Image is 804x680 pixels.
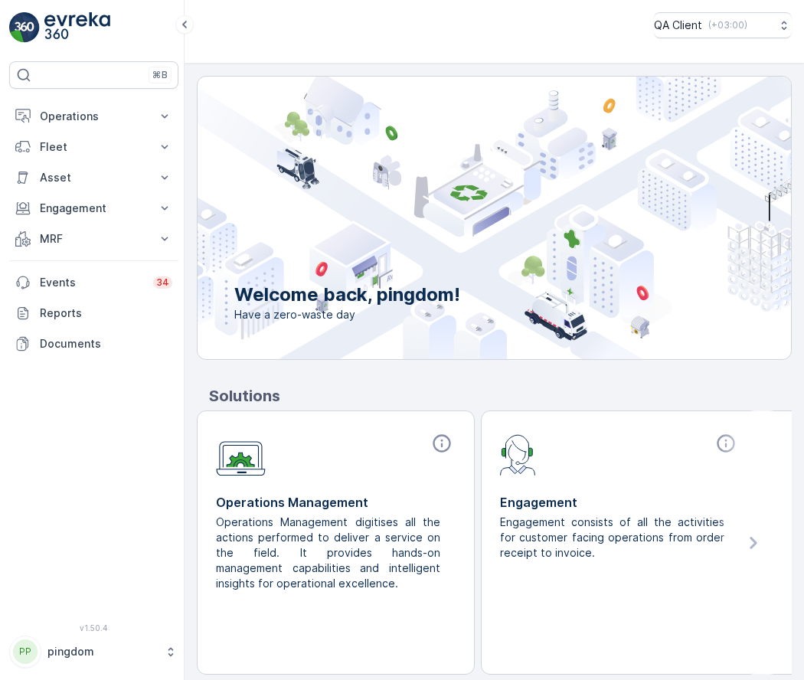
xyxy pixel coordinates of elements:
p: QA Client [654,18,702,33]
span: Have a zero-waste day [234,307,460,322]
img: module-icon [500,433,536,476]
p: ⌘B [152,69,168,81]
p: Engagement [500,493,740,512]
button: Fleet [9,132,178,162]
p: MRF [40,231,148,247]
button: Operations [9,101,178,132]
button: QA Client(+03:00) [654,12,792,38]
p: 34 [156,276,169,289]
span: v 1.50.4 [9,623,178,633]
a: Events34 [9,267,178,298]
p: pingdom [47,644,157,659]
p: Operations Management [216,493,456,512]
img: logo_light-DOdMpM7g.png [44,12,110,43]
p: Engagement consists of all the activities for customer facing operations from order receipt to in... [500,515,727,561]
div: PP [13,639,38,664]
p: Documents [40,336,172,351]
p: Operations [40,109,148,124]
p: Solutions [209,384,792,407]
p: Fleet [40,139,148,155]
img: city illustration [129,77,791,359]
button: PPpingdom [9,636,178,668]
p: Operations Management digitises all the actions performed to deliver a service on the field. It p... [216,515,443,591]
button: Engagement [9,193,178,224]
img: module-icon [216,433,266,476]
p: ( +03:00 ) [708,19,747,31]
p: Events [40,275,144,290]
button: MRF [9,224,178,254]
img: logo [9,12,40,43]
p: Asset [40,170,148,185]
p: Reports [40,306,172,321]
a: Reports [9,298,178,329]
p: Welcome back, pingdom! [234,283,460,307]
p: Engagement [40,201,148,216]
a: Documents [9,329,178,359]
button: Asset [9,162,178,193]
